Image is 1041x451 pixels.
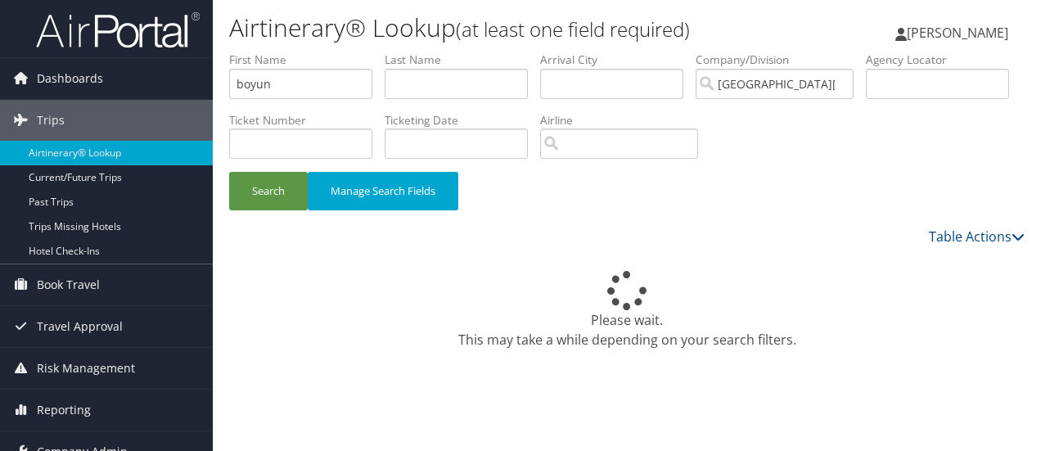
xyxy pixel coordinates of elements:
[385,52,540,68] label: Last Name
[540,112,710,129] label: Airline
[229,11,759,45] h1: Airtinerary® Lookup
[37,100,65,141] span: Trips
[308,172,458,210] button: Manage Search Fields
[37,390,91,431] span: Reporting
[895,8,1025,57] a: [PERSON_NAME]
[37,58,103,99] span: Dashboards
[37,306,123,347] span: Travel Approval
[696,52,866,68] label: Company/Division
[36,11,200,49] img: airportal-logo.png
[866,52,1021,68] label: Agency Locator
[456,16,690,43] small: (at least one field required)
[385,112,540,129] label: Ticketing Date
[929,228,1025,246] a: Table Actions
[229,52,385,68] label: First Name
[37,264,100,305] span: Book Travel
[540,52,696,68] label: Arrival City
[907,24,1008,42] span: [PERSON_NAME]
[229,112,385,129] label: Ticket Number
[37,348,135,389] span: Risk Management
[229,172,308,210] button: Search
[229,271,1025,350] div: Please wait. This may take a while depending on your search filters.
